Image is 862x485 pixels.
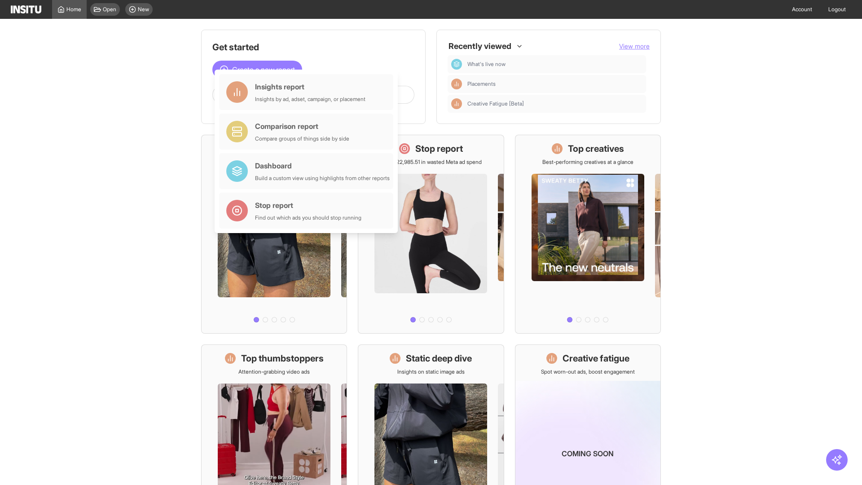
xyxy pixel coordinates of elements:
[467,61,642,68] span: What's live now
[515,135,661,334] a: Top creativesBest-performing creatives at a glance
[201,135,347,334] a: What's live nowSee all active ads instantly
[397,368,465,375] p: Insights on static image ads
[406,352,472,365] h1: Static deep dive
[241,352,324,365] h1: Top thumbstoppers
[619,42,650,50] span: View more
[255,160,390,171] div: Dashboard
[232,64,295,75] span: Create a new report
[415,142,463,155] h1: Stop report
[212,61,302,79] button: Create a new report
[255,96,365,103] div: Insights by ad, adset, campaign, or placement
[467,80,496,88] span: Placements
[103,6,116,13] span: Open
[255,121,349,132] div: Comparison report
[451,98,462,109] div: Insights
[66,6,81,13] span: Home
[451,79,462,89] div: Insights
[255,214,361,221] div: Find out which ads you should stop running
[255,175,390,182] div: Build a custom view using highlights from other reports
[467,100,524,107] span: Creative Fatigue [Beta]
[138,6,149,13] span: New
[619,42,650,51] button: View more
[451,59,462,70] div: Dashboard
[380,159,482,166] p: Save £22,985.51 in wasted Meta ad spend
[467,100,642,107] span: Creative Fatigue [Beta]
[467,80,642,88] span: Placements
[255,81,365,92] div: Insights report
[467,61,506,68] span: What's live now
[255,200,361,211] div: Stop report
[11,5,41,13] img: Logo
[255,135,349,142] div: Compare groups of things side by side
[542,159,633,166] p: Best-performing creatives at a glance
[358,135,504,334] a: Stop reportSave £22,985.51 in wasted Meta ad spend
[568,142,624,155] h1: Top creatives
[238,368,310,375] p: Attention-grabbing video ads
[212,41,414,53] h1: Get started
